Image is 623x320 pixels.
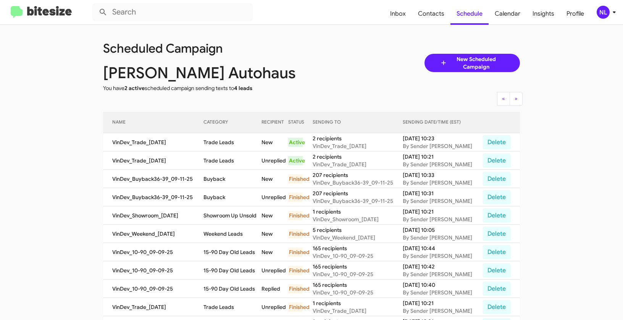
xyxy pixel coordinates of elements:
[288,156,303,165] div: Active
[313,179,403,187] div: VinDev_Buyback36-39_09-11-25
[403,226,479,234] div: [DATE] 10:05
[103,261,203,280] td: VinDev_10-90_09-09-25
[403,171,479,179] div: [DATE] 10:33
[403,190,479,197] div: [DATE] 10:31
[313,190,403,197] div: 207 recipients
[261,151,288,170] td: Unreplied
[403,234,479,241] div: By Sender [PERSON_NAME]
[313,135,403,142] div: 2 recipients
[497,92,510,106] button: Previous
[103,151,203,170] td: VinDev_Trade_[DATE]
[103,225,203,243] td: VinDev_Weekend_[DATE]
[483,208,511,223] button: Delete
[313,289,403,296] div: VinDev_10-90_09-09-25
[288,112,313,133] th: STATUS
[313,270,403,278] div: VinDev_10-90_09-09-25
[403,112,479,133] th: SENDING DATE/TIME (EST)
[403,208,479,215] div: [DATE] 10:21
[203,133,261,151] td: Trade Leads
[103,170,203,188] td: VinDev_Buyback36-39_09-11-25
[103,188,203,206] td: VinDev_Buyback36-39_09-11-25
[450,3,489,25] a: Schedule
[288,193,303,202] div: Finished
[403,215,479,223] div: By Sender [PERSON_NAME]
[97,45,317,52] div: Scheduled Campaign
[412,3,450,25] span: Contacts
[313,197,403,205] div: VinDev_Buyback36-39_09-11-25
[203,170,261,188] td: Buyback
[313,307,403,315] div: VinDev_Trade_[DATE]
[288,302,303,312] div: Finished
[103,133,203,151] td: VinDev_Trade_[DATE]
[502,95,505,102] span: «
[483,281,511,296] button: Delete
[403,153,479,161] div: [DATE] 10:21
[483,153,511,168] button: Delete
[403,263,479,270] div: [DATE] 10:42
[403,307,479,315] div: By Sender [PERSON_NAME]
[288,174,303,183] div: Finished
[313,252,403,260] div: VinDev_10-90_09-09-25
[97,84,317,92] div: You have scheduled campaign sending texts to
[313,161,403,168] div: VinDev_Trade_[DATE]
[288,248,303,257] div: Finished
[313,208,403,215] div: 1 recipients
[403,135,479,142] div: [DATE] 10:23
[403,179,479,187] div: By Sender [PERSON_NAME]
[483,227,511,241] button: Delete
[203,280,261,298] td: 15-90 Day Old Leads
[515,95,518,102] span: »
[590,6,615,19] button: NL
[403,142,479,150] div: By Sender [PERSON_NAME]
[203,261,261,280] td: 15-90 Day Old Leads
[403,299,479,307] div: [DATE] 10:21
[261,133,288,151] td: New
[403,197,479,205] div: By Sender [PERSON_NAME]
[103,280,203,298] td: VinDev_10-90_09-09-25
[403,270,479,278] div: By Sender [PERSON_NAME]
[97,69,317,77] div: [PERSON_NAME] Autohaus
[103,206,203,225] td: VinDev_Showroom_[DATE]
[313,171,403,179] div: 207 recipients
[203,151,261,170] td: Trade Leads
[403,244,479,252] div: [DATE] 10:44
[261,188,288,206] td: Unreplied
[313,299,403,307] div: 1 recipients
[403,289,479,296] div: By Sender [PERSON_NAME]
[313,153,403,161] div: 2 recipients
[203,225,261,243] td: Weekend Leads
[489,3,526,25] a: Calendar
[288,284,303,293] div: Finished
[597,6,610,19] div: NL
[483,135,511,150] button: Delete
[313,142,403,150] div: VinDev_Trade_[DATE]
[403,161,479,168] div: By Sender [PERSON_NAME]
[483,263,511,278] button: Delete
[313,244,403,252] div: 165 recipients
[313,281,403,289] div: 165 recipients
[261,280,288,298] td: Replied
[560,3,590,25] a: Profile
[288,138,303,147] div: Active
[261,206,288,225] td: New
[313,263,403,270] div: 165 recipients
[203,243,261,261] td: 15-90 Day Old Leads
[203,188,261,206] td: Buyback
[483,172,511,186] button: Delete
[103,298,203,316] td: VinDev_Trade_[DATE]
[526,3,560,25] a: Insights
[483,190,511,204] button: Delete
[403,281,479,289] div: [DATE] 10:40
[384,3,412,25] a: Inbox
[288,211,303,220] div: Finished
[447,55,505,71] span: New Scheduled Campaign
[234,85,252,92] span: 4 leads
[288,229,303,238] div: Finished
[203,112,261,133] th: CATEGORY
[403,252,479,260] div: By Sender [PERSON_NAME]
[261,225,288,243] td: New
